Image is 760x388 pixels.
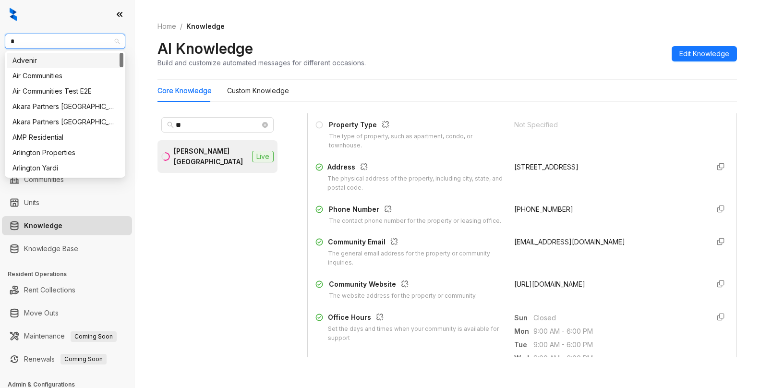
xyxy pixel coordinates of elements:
div: Property Type [329,120,503,132]
li: Maintenance [2,327,132,346]
span: 9:00 AM - 6:00 PM [533,326,701,337]
div: Arlington Yardi [12,163,118,173]
div: Akara Partners [GEOGRAPHIC_DATA] [12,101,118,112]
li: Knowledge [2,216,132,235]
span: 9:00 AM - 6:00 PM [533,353,701,364]
div: Akara Partners Phoenix [7,114,123,130]
div: Community Website [329,279,477,291]
span: Knowledge [186,22,225,30]
li: Rent Collections [2,280,132,300]
span: Tue [514,339,533,350]
li: Collections [2,129,132,148]
div: The contact phone number for the property or leasing office. [329,217,501,226]
li: Move Outs [2,303,132,323]
a: RenewalsComing Soon [24,350,107,369]
span: close-circle [262,122,268,128]
div: Arlington Properties [7,145,123,160]
div: Arlington Yardi [7,160,123,176]
div: The type of property, such as apartment, condo, or townhouse. [329,132,503,150]
a: Knowledge Base [24,239,78,258]
li: Renewals [2,350,132,369]
div: Phone Number [329,204,501,217]
h3: Resident Operations [8,270,134,279]
span: [URL][DOMAIN_NAME] [514,280,585,288]
span: Coming Soon [71,331,117,342]
div: Arlington Properties [12,147,118,158]
div: Air Communities [12,71,118,81]
button: Edit Knowledge [672,46,737,61]
div: Advenir [12,55,118,66]
span: [EMAIL_ADDRESS][DOMAIN_NAME] [514,238,625,246]
div: Address [327,162,503,174]
a: Rent Collections [24,280,75,300]
div: AMP Residential [7,130,123,145]
h2: AI Knowledge [157,39,253,58]
img: logo [10,8,17,21]
div: AMP Residential [12,132,118,143]
li: Leads [2,64,132,84]
a: Communities [24,170,64,189]
div: The physical address of the property, including city, state, and postal code. [327,174,503,193]
a: Move Outs [24,303,59,323]
div: Akara Partners Nashville [7,99,123,114]
div: The general email address for the property or community inquiries. [328,249,503,267]
div: Build and customize automated messages for different occasions. [157,58,366,68]
li: Communities [2,170,132,189]
span: [PHONE_NUMBER] [514,205,573,213]
span: Mon [514,326,533,337]
div: Custom Knowledge [227,85,289,96]
a: Home [156,21,178,32]
div: Not Specified [514,120,701,130]
div: [STREET_ADDRESS] [514,162,701,172]
span: Wed [514,353,533,364]
span: Edit Knowledge [679,48,729,59]
div: Air Communities [7,68,123,84]
li: Leasing [2,106,132,125]
div: Air Communities Test E2E [7,84,123,99]
span: Coming Soon [60,354,107,364]
a: Knowledge [24,216,62,235]
a: Units [24,193,39,212]
li: / [180,21,182,32]
li: Knowledge Base [2,239,132,258]
div: Office Hours [328,312,503,325]
div: Set the days and times when your community is available for support [328,325,503,343]
div: [PERSON_NAME][GEOGRAPHIC_DATA] [174,146,248,167]
li: Units [2,193,132,212]
span: 9:00 AM - 6:00 PM [533,339,701,350]
div: Advenir [7,53,123,68]
div: Community Email [328,237,503,249]
div: Air Communities Test E2E [12,86,118,97]
div: Core Knowledge [157,85,212,96]
span: search [167,121,174,128]
span: Sun [514,313,533,323]
div: The website address for the property or community. [329,291,477,301]
span: Closed [533,313,701,323]
span: Live [252,151,274,162]
div: Akara Partners [GEOGRAPHIC_DATA] [12,117,118,127]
